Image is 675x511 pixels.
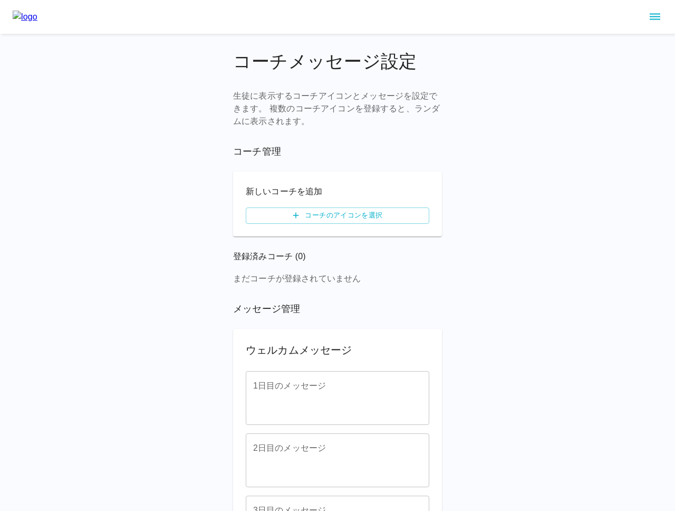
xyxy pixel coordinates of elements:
[233,145,442,159] p: コーチ管理
[246,207,429,224] label: コーチのアイコンを選択
[233,90,442,128] p: 生徒に表示するコーチアイコンとメッセージを設定できます。 複数のコーチアイコンを登録すると、ランダムに表示されます。
[13,11,37,23] img: logo
[233,272,442,285] p: まだコーチが登録されていません
[646,8,664,26] button: sidemenu
[246,342,429,358] h6: ウェルカムメッセージ
[233,302,442,316] p: メッセージ管理
[246,184,429,199] h6: 新しいコーチを追加
[233,51,442,73] h1: コーチメッセージ設定
[233,249,442,264] h6: 登録済みコーチ ( 0 )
